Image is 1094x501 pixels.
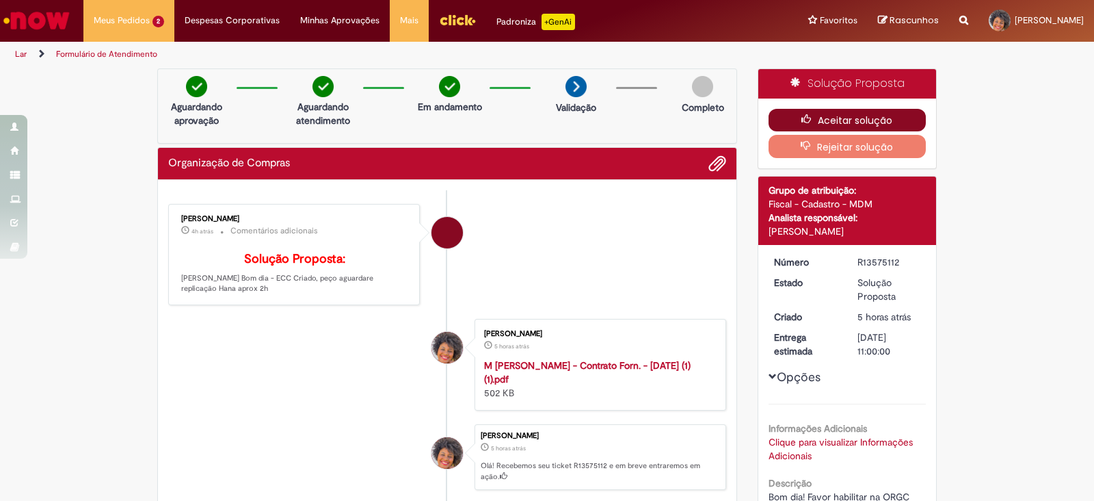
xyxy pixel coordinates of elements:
[692,76,713,97] img: img-circle-grey.png
[774,256,809,268] font: Número
[484,329,542,339] font: [PERSON_NAME]
[820,14,857,26] font: Favoritos
[818,114,892,127] font: Aceitar solução
[186,76,207,97] img: check-circle-green.png
[181,214,239,224] font: [PERSON_NAME]
[439,76,460,97] img: check-circle-green.png
[15,49,27,60] a: Lar
[484,387,514,399] font: 502 KB
[857,310,921,324] div: 29/09/2025 08:56:47
[230,225,318,236] font: Comentários adicionais
[769,477,812,489] font: Descrição
[774,277,803,289] font: Estado
[777,370,820,385] font: Opções
[1,7,72,34] img: Serviço agora
[556,101,596,114] font: Validação
[244,251,345,267] font: Solução Proposta:
[431,332,463,363] div: Kayene Cristina Moreira Rocha
[191,227,213,235] font: 4h atrás
[481,461,702,482] font: Olá! Recebemos seu ticket R13575112 e em breve entraremos em ação.
[857,277,896,303] font: Solução Proposta
[312,76,334,97] img: check-circle-green.png
[400,14,418,26] font: Mais
[496,16,536,27] font: Padroniza
[484,359,691,385] a: M [PERSON_NAME] - Contrato Forn. - [DATE] (1) (1).pdf
[491,444,526,452] time: 29/09/2025 08:56:47
[878,14,939,27] a: Rascunhos
[171,101,222,127] font: Aguardando aprovação
[481,431,539,441] font: [PERSON_NAME]
[181,273,375,294] font: [PERSON_NAME] Bom dia - ECC Criado, peço aguardare replicação Hana aprox 2h
[10,42,719,67] ul: Trilhas de navegação de página
[769,198,872,210] font: Fiscal - Cadastro - MDM
[185,14,280,26] font: Despesas Corporativas
[890,14,939,27] font: Rascunhos
[857,311,911,323] time: 29/09/2025 08:56:47
[1015,14,1084,26] font: [PERSON_NAME]
[682,101,724,114] font: Completo
[168,157,290,170] h2: Histórico de ingressos da Organização de Compras
[94,14,150,26] font: Meus Pedidos
[431,217,463,248] div: Celso Dias Da Rosa
[708,155,726,172] button: Adicionar anexos
[817,140,893,154] font: Rejeitar solução
[769,225,844,237] font: [PERSON_NAME]
[769,211,857,224] font: Analista responsável:
[857,311,911,323] font: 5 horas atrás
[857,256,899,268] font: R13575112
[157,17,160,25] font: 2
[439,10,476,30] img: click_logo_yellow_360x200.png
[494,342,529,350] font: 5 horas atrás
[808,75,905,91] font: Solução Proposta
[418,101,482,113] font: Em andamento
[300,14,379,26] font: Minhas Aprovações
[769,422,867,435] font: Informações Adicionais
[769,436,913,462] a: Clique para visualizar Informações Adicionais
[491,444,526,452] font: 5 horas atrás
[769,109,926,132] button: Aceitar solução
[431,437,463,469] div: Kayene Cristina Moreira Rocha
[565,76,587,97] img: arrow-next.png
[769,184,856,196] font: Grupo de atribuição:
[296,101,350,127] font: Aguardando atendimento
[168,424,726,490] li: Kayene Cristina Moreira Rocha
[168,156,290,170] font: Organização de Compras
[769,135,926,158] button: Rejeitar solução
[857,331,890,357] font: [DATE] 11:00:00
[774,311,802,323] font: Criado
[494,342,529,350] time: 29/09/2025 08:56:39
[191,227,213,235] time: 29/09/2025 09:49:08
[56,49,157,60] a: Formulário de Atendimento
[774,331,812,357] font: Entrega estimada
[544,16,572,27] font: +GenAi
